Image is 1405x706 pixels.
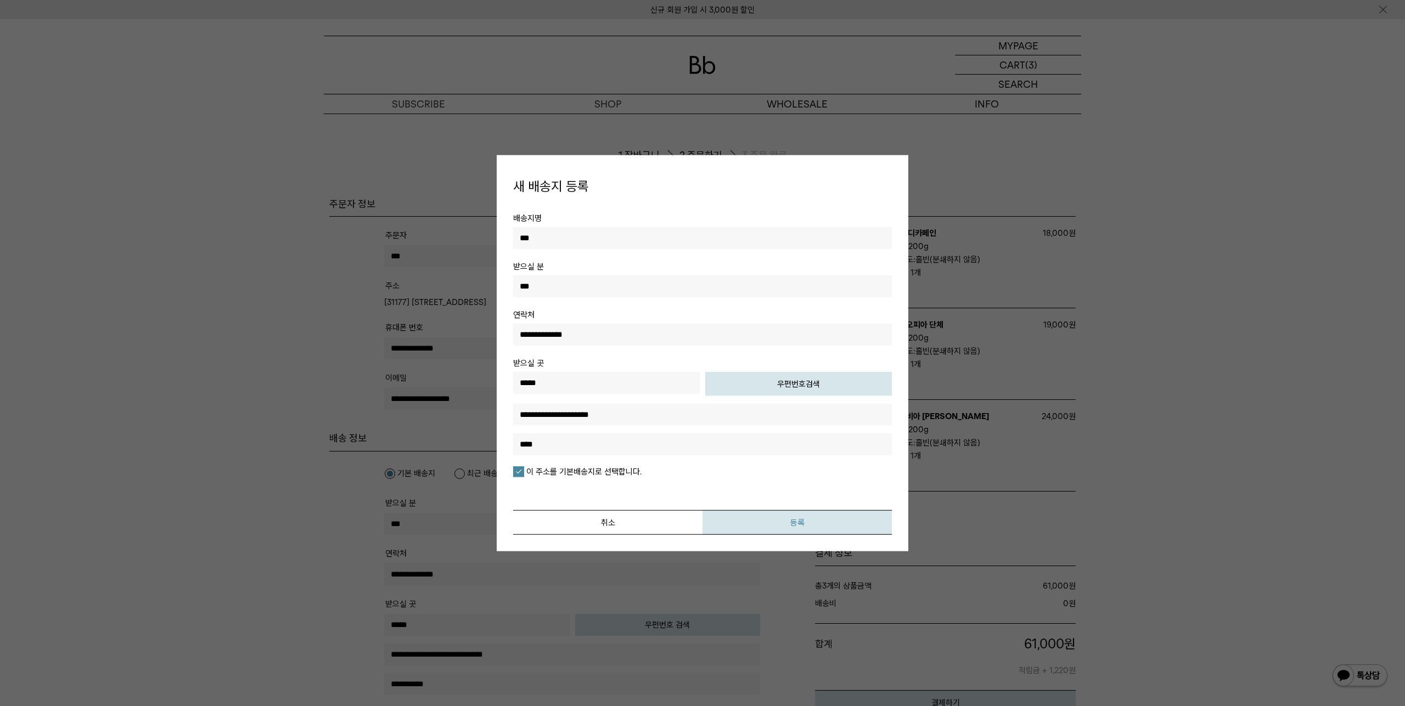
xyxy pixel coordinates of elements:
[513,358,544,368] span: 받으실 곳
[513,262,544,272] span: 받으실 분
[513,466,642,477] label: 이 주소를 기본배송지로 선택합니다.
[513,510,702,535] button: 취소
[513,213,542,223] span: 배송지명
[513,177,892,195] h4: 새 배송지 등록
[705,372,892,396] button: 우편번호검색
[513,310,535,320] span: 연락처
[702,510,892,535] button: 등록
